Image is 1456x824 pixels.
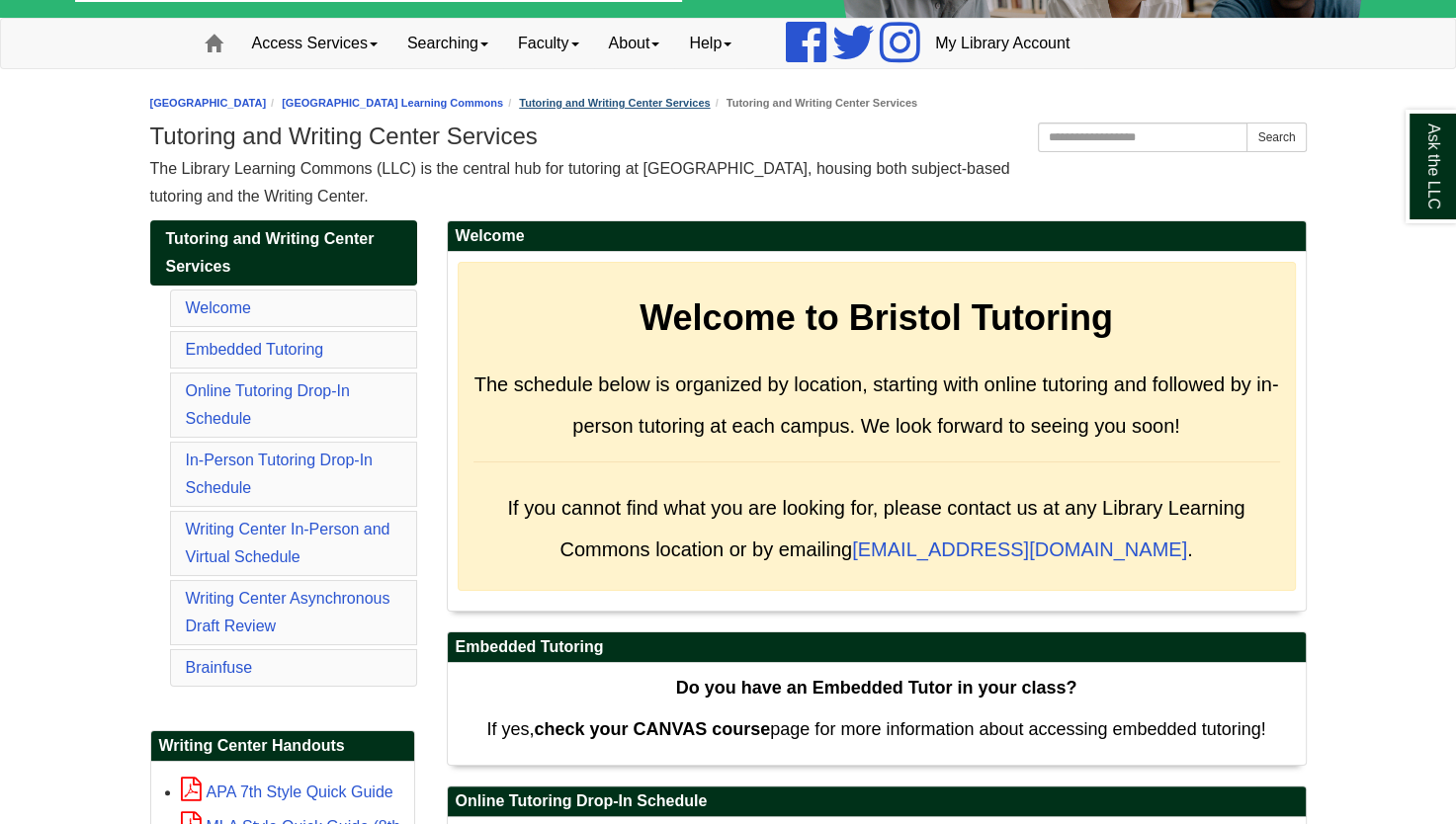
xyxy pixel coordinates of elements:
button: Search [1246,123,1306,152]
strong: check your CANVAS course [534,719,770,739]
nav: breadcrumb [150,94,1307,113]
a: Searching [392,19,503,68]
span: If yes, page for more information about accessing embedded tutoring! [486,719,1265,739]
h2: Welcome [448,221,1306,252]
a: Embedded Tutoring [186,341,324,358]
a: Access Services [237,19,392,68]
li: Tutoring and Writing Center Services [711,94,917,113]
a: Tutoring and Writing Center Services [519,97,710,109]
a: In-Person Tutoring Drop-In Schedule [186,452,373,496]
a: Welcome [186,299,251,316]
a: Writing Center Asynchronous Draft Review [186,590,390,634]
span: The schedule below is organized by location, starting with online tutoring and followed by in-per... [474,373,1279,437]
h1: Tutoring and Writing Center Services [150,123,1307,150]
strong: Welcome to Bristol Tutoring [640,297,1113,338]
a: [GEOGRAPHIC_DATA] [150,97,267,109]
a: About [594,19,675,68]
a: Brainfuse [186,659,253,676]
a: Tutoring and Writing Center Services [150,220,417,286]
a: Writing Center In-Person and Virtual Schedule [186,521,390,565]
a: Faculty [503,19,594,68]
span: Tutoring and Writing Center Services [166,230,375,275]
span: The Library Learning Commons (LLC) is the central hub for tutoring at [GEOGRAPHIC_DATA], housing ... [150,160,1010,205]
strong: Do you have an Embedded Tutor in your class? [676,678,1077,698]
a: Help [674,19,746,68]
a: Online Tutoring Drop-In Schedule [186,382,350,427]
h2: Writing Center Handouts [151,731,414,762]
h2: Online Tutoring Drop-In Schedule [448,786,1306,817]
a: APA 7th Style Quick Guide [181,783,393,800]
a: My Library Account [920,19,1084,68]
span: If you cannot find what you are looking for, please contact us at any Library Learning Commons lo... [507,497,1244,560]
a: [EMAIL_ADDRESS][DOMAIN_NAME] [852,538,1187,560]
a: [GEOGRAPHIC_DATA] Learning Commons [282,97,503,109]
h2: Embedded Tutoring [448,632,1306,663]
